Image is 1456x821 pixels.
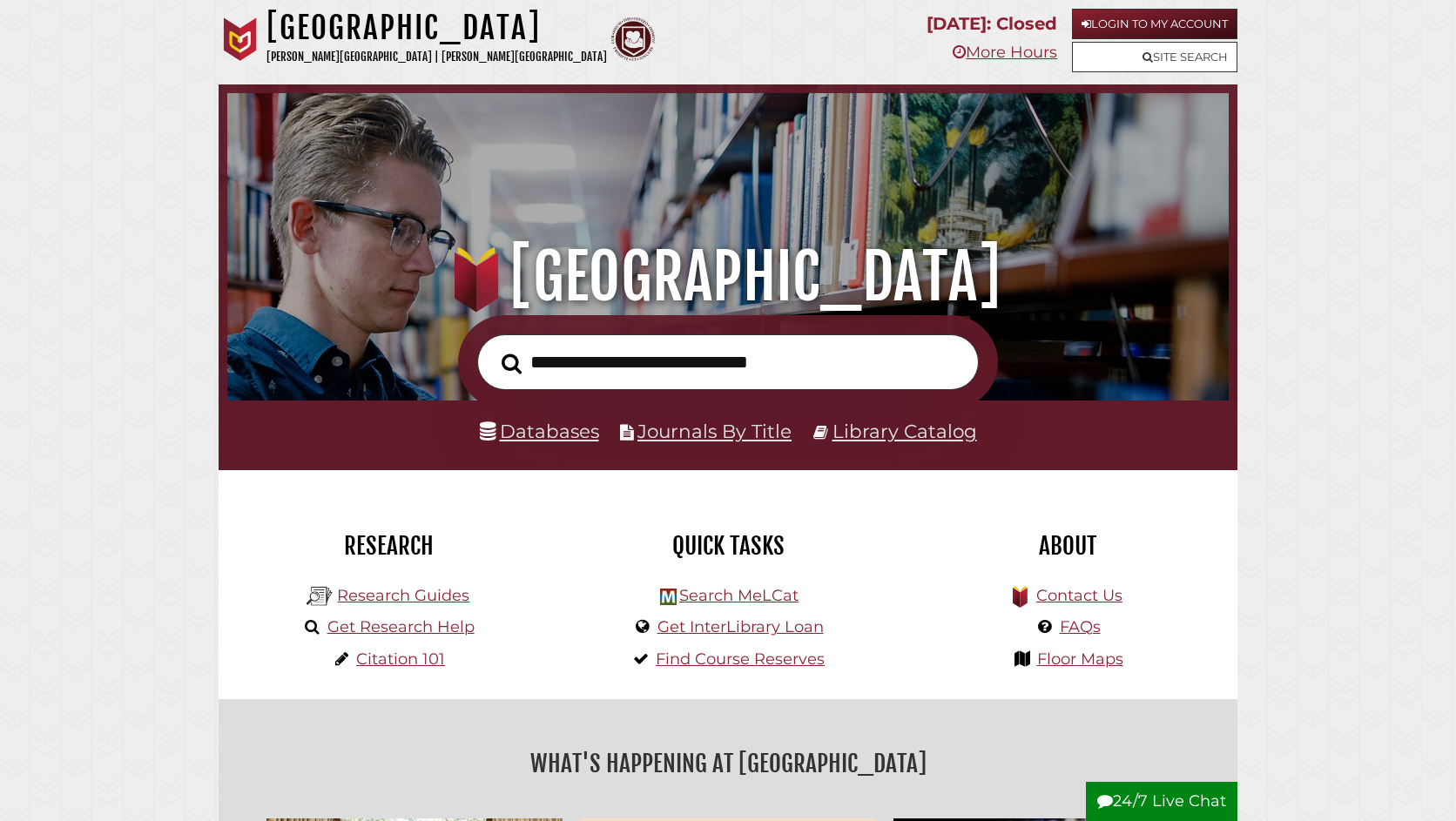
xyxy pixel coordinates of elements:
[657,617,824,636] a: Get InterLibrary Loan
[249,239,1207,315] h1: [GEOGRAPHIC_DATA]
[611,17,655,61] img: Calvin Theological Seminary
[1037,649,1123,669] a: Floor Maps
[953,43,1057,62] a: More Hours
[232,531,545,561] h2: Research
[571,531,885,561] h2: Quick Tasks
[493,348,530,380] button: Search
[911,531,1224,561] h2: About
[927,9,1057,39] p: [DATE]: Closed
[502,353,522,374] i: Search
[660,589,677,605] img: Hekman Library Logo
[307,583,333,609] img: Hekman Library Logo
[480,420,599,442] a: Databases
[327,617,475,636] a: Get Research Help
[656,649,825,669] a: Find Course Reserves
[219,17,262,61] img: Calvin University
[637,420,792,442] a: Journals By Title
[1072,42,1237,72] a: Site Search
[832,420,977,442] a: Library Catalog
[1036,586,1122,605] a: Contact Us
[266,47,607,67] p: [PERSON_NAME][GEOGRAPHIC_DATA] | [PERSON_NAME][GEOGRAPHIC_DATA]
[232,744,1224,784] h2: What's Happening at [GEOGRAPHIC_DATA]
[679,586,799,605] a: Search MeLCat
[356,649,445,669] a: Citation 101
[1060,617,1101,636] a: FAQs
[337,586,469,605] a: Research Guides
[266,9,607,47] h1: [GEOGRAPHIC_DATA]
[1072,9,1237,39] a: Login to My Account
